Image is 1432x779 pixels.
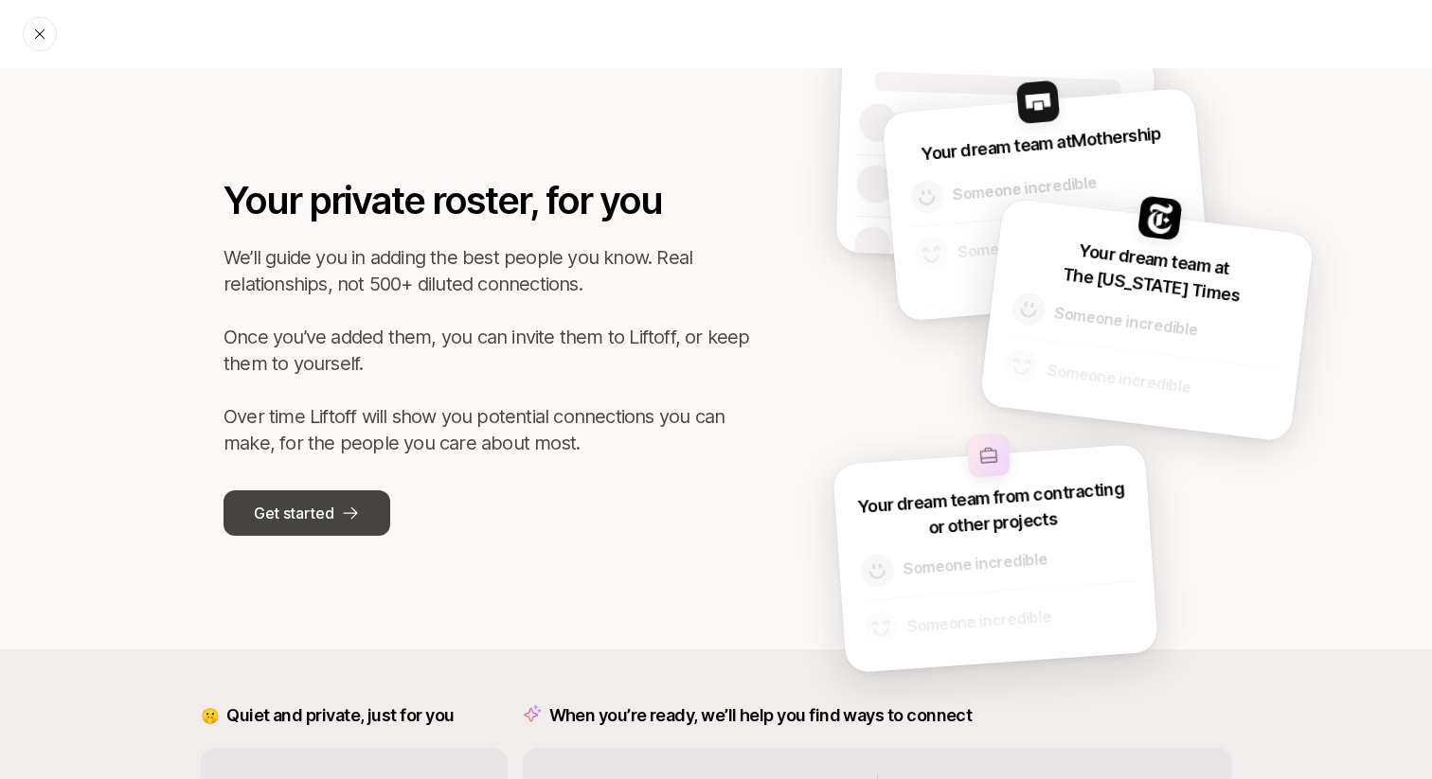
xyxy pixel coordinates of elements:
[226,702,454,729] p: Quiet and private, just for you
[1015,80,1060,125] img: Mothership
[201,703,220,728] p: 🤫
[549,702,973,729] p: When you’re ready, we’ll help you find ways to connect
[966,434,1010,478] img: other-company-logo.svg
[921,120,1162,167] p: Your dream team at Mothership
[254,501,333,525] p: Get started
[1062,236,1244,309] p: Your dream team at The [US_STATE] Times
[224,244,754,456] p: We’ll guide you in adding the best people you know. Real relationships, not 500+ diluted connecti...
[1137,195,1182,240] img: The New York Times
[224,172,754,229] p: Your private roster, for you
[853,475,1131,545] p: Your dream team from contracting or other projects
[224,490,390,536] button: Get started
